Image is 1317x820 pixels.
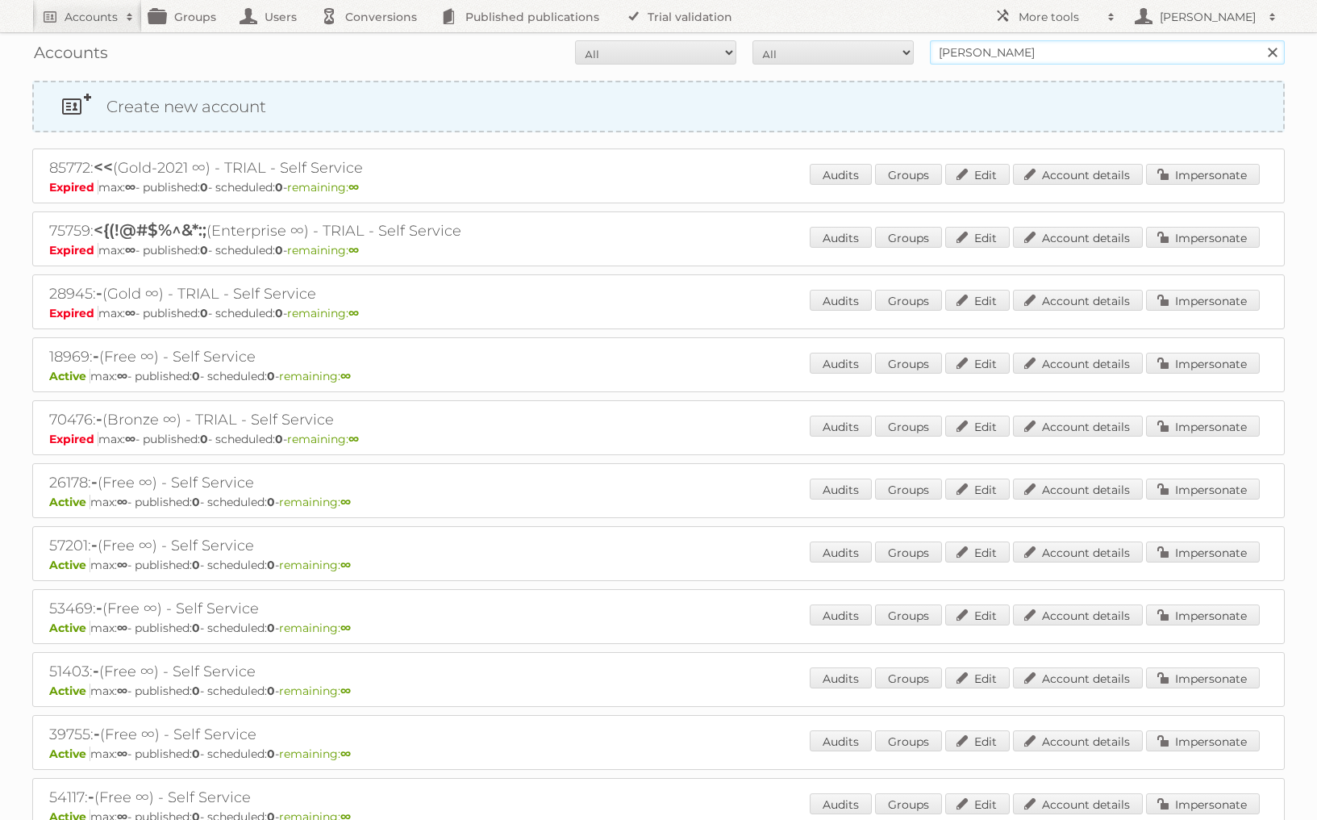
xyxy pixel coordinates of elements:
[810,542,872,563] a: Audits
[49,180,98,195] span: Expired
[117,369,127,383] strong: ∞
[1013,542,1143,563] a: Account details
[1146,353,1260,374] a: Impersonate
[810,730,872,751] a: Audits
[49,535,614,556] h2: 57201: (Free ∞) - Self Service
[49,220,614,241] h2: 75759: (Enterprise ∞) - TRIAL - Self Service
[200,243,208,257] strong: 0
[93,346,99,366] span: -
[96,283,102,303] span: -
[49,472,614,493] h2: 26178: (Free ∞) - Self Service
[1013,605,1143,625] a: Account details
[117,684,127,698] strong: ∞
[117,747,127,761] strong: ∞
[49,432,1268,446] p: max: - published: - scheduled: -
[49,747,90,761] span: Active
[810,164,872,185] a: Audits
[49,243,98,257] span: Expired
[1013,164,1143,185] a: Account details
[279,621,351,635] span: remaining:
[49,306,98,320] span: Expired
[810,479,872,500] a: Audits
[94,724,100,743] span: -
[1013,479,1143,500] a: Account details
[945,479,1010,500] a: Edit
[267,495,275,509] strong: 0
[810,353,872,374] a: Audits
[875,542,942,563] a: Groups
[279,495,351,509] span: remaining:
[287,306,359,320] span: remaining:
[1013,416,1143,437] a: Account details
[49,661,614,682] h2: 51403: (Free ∞) - Self Service
[192,747,200,761] strong: 0
[945,227,1010,248] a: Edit
[275,180,283,195] strong: 0
[945,605,1010,625] a: Edit
[945,164,1010,185] a: Edit
[340,621,351,635] strong: ∞
[49,283,614,304] h2: 28945: (Gold ∞) - TRIAL - Self Service
[49,495,1268,509] p: max: - published: - scheduled: -
[1146,667,1260,688] a: Impersonate
[34,82,1283,131] a: Create new account
[810,605,872,625] a: Audits
[348,432,359,446] strong: ∞
[49,306,1268,320] p: max: - published: - scheduled: -
[875,730,942,751] a: Groups
[125,432,135,446] strong: ∞
[93,661,99,680] span: -
[96,598,102,617] span: -
[117,621,127,635] strong: ∞
[49,598,614,619] h2: 53469: (Free ∞) - Self Service
[945,416,1010,437] a: Edit
[1013,730,1143,751] a: Account details
[117,495,127,509] strong: ∞
[192,495,200,509] strong: 0
[49,369,90,383] span: Active
[810,416,872,437] a: Audits
[267,747,275,761] strong: 0
[340,495,351,509] strong: ∞
[88,787,94,806] span: -
[49,621,90,635] span: Active
[875,479,942,500] a: Groups
[348,243,359,257] strong: ∞
[49,369,1268,383] p: max: - published: - scheduled: -
[875,290,942,311] a: Groups
[192,558,200,572] strong: 0
[945,793,1010,814] a: Edit
[810,290,872,311] a: Audits
[287,243,359,257] span: remaining:
[49,558,90,572] span: Active
[287,432,359,446] span: remaining:
[348,306,359,320] strong: ∞
[192,684,200,698] strong: 0
[267,558,275,572] strong: 0
[125,306,135,320] strong: ∞
[1146,290,1260,311] a: Impersonate
[91,535,98,554] span: -
[1156,9,1261,25] h2: [PERSON_NAME]
[192,621,200,635] strong: 0
[125,243,135,257] strong: ∞
[810,793,872,814] a: Audits
[279,369,351,383] span: remaining:
[267,684,275,698] strong: 0
[1013,793,1143,814] a: Account details
[200,432,208,446] strong: 0
[275,306,283,320] strong: 0
[1146,605,1260,625] a: Impersonate
[200,306,208,320] strong: 0
[1146,793,1260,814] a: Impersonate
[1013,290,1143,311] a: Account details
[810,667,872,688] a: Audits
[49,495,90,509] span: Active
[1146,227,1260,248] a: Impersonate
[96,409,102,429] span: -
[875,793,942,814] a: Groups
[279,684,351,698] span: remaining:
[49,621,1268,635] p: max: - published: - scheduled: -
[49,432,98,446] span: Expired
[1146,164,1260,185] a: Impersonate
